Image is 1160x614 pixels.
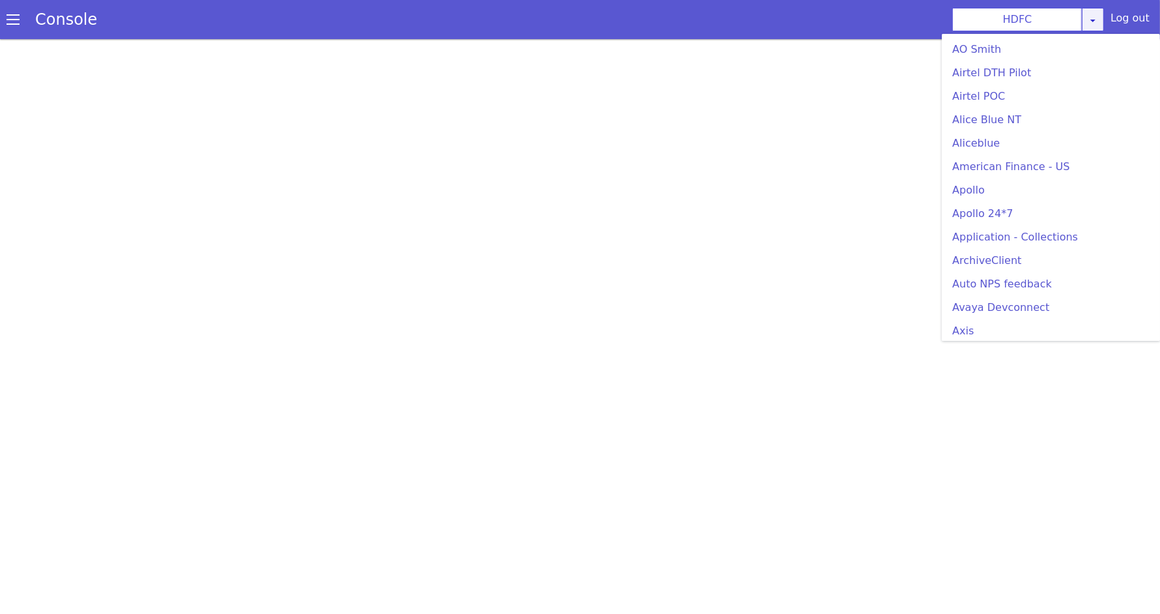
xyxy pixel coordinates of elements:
a: ArchiveClient [947,250,1155,271]
a: Auto NPS feedback [947,274,1155,295]
a: Airtel DTH Pilot [947,63,1155,83]
button: HDFC [952,8,1082,31]
a: Avaya Devconnect [947,297,1155,318]
a: Aliceblue [947,133,1155,154]
a: Application - Collections [947,227,1155,248]
a: Apollo 24*7 [947,203,1155,224]
a: Alice Blue NT [947,110,1155,130]
a: Apollo [947,180,1155,201]
a: Airtel POC [947,86,1155,107]
a: Axis [947,321,1155,342]
a: American Finance - US [947,156,1155,177]
a: Console [20,10,113,29]
div: Log out [1110,10,1150,31]
a: AO Smith [947,39,1155,60]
